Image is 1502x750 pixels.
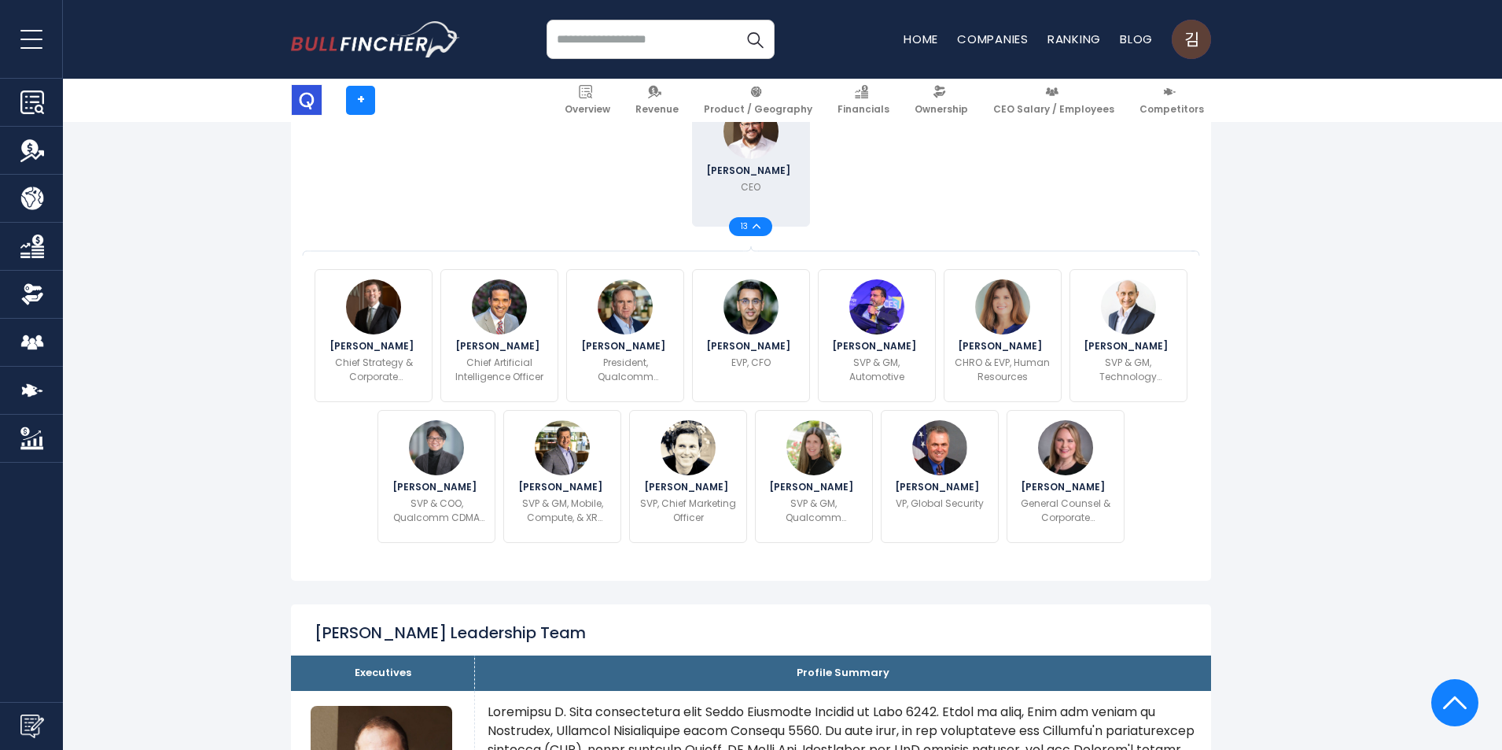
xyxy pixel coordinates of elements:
span: [PERSON_NAME] [518,482,607,492]
p: SVP & COO, Qualcomm CDMA Technologies [388,497,485,525]
a: Product / Geography [697,79,819,122]
a: Cristiano R. Amon [PERSON_NAME] CEO 13 [692,94,810,227]
a: Durga Malladi [PERSON_NAME] SVP & GM, Technology Planning & Edge Solutions [1069,269,1187,402]
p: CHRO & EVP, Human Resources [954,356,1051,384]
img: Heather Ace [975,279,1030,334]
img: bullfincher logo [291,21,460,57]
img: Nakul Duggal [849,279,904,334]
a: Don McGuire [PERSON_NAME] SVP, Chief Marketing Officer [629,410,747,543]
span: [PERSON_NAME] [895,482,984,492]
p: VP, Global Security [896,497,984,511]
a: Heather Ace [PERSON_NAME] CHRO & EVP, Human Resources [944,269,1062,402]
a: Thomas Ta [PERSON_NAME] Chief Artificial Intelligence Officer [440,269,558,402]
a: Revenue [628,79,686,122]
a: Ownership [907,79,975,122]
span: Competitors [1139,103,1204,116]
a: Competitors [1132,79,1211,122]
span: [PERSON_NAME] [1021,482,1110,492]
span: Overview [565,103,610,116]
img: Ann Chaplin [1038,420,1093,475]
p: General Counsel & Corporate Secretary, [PERSON_NAME] [1017,497,1114,525]
p: EVP, CFO [731,356,771,370]
a: Companies [957,31,1029,47]
span: [PERSON_NAME] [769,482,858,492]
a: Akash Palkhiwala [PERSON_NAME] EVP, CFO [692,269,810,402]
span: [PERSON_NAME] [706,166,795,175]
a: CEO Salary / Employees [986,79,1121,122]
span: 13 [741,223,753,231]
p: SVP & GM, Technology Planning & Edge Solutions [1080,356,1177,384]
img: QCOM logo [292,85,322,115]
span: [PERSON_NAME] [581,342,670,351]
a: Home [904,31,938,47]
p: Chief Strategy & Corporate Development Officer, [PERSON_NAME] [325,356,422,384]
span: [PERSON_NAME] [392,482,481,492]
span: [PERSON_NAME] [832,342,921,351]
a: + [346,86,375,115]
a: Ann Chaplin [PERSON_NAME] General Counsel & Corporate Secretary, [PERSON_NAME] [1007,410,1125,543]
img: Don McGuire [661,420,716,475]
a: Colin Ryan [PERSON_NAME] Chief Strategy & Corporate Development Officer, [PERSON_NAME] [315,269,433,402]
a: Roawen Chen [PERSON_NAME] SVP & COO, Qualcomm CDMA Technologies [377,410,495,543]
img: Stewart Roberts [912,420,967,475]
span: CEO Salary / Employees [993,103,1114,116]
button: Search [735,20,775,59]
p: CEO [741,180,760,194]
a: Kimberly Koro [PERSON_NAME] SVP & GM, Qualcomm Government Technologies [755,410,873,543]
img: Ownership [20,283,44,306]
img: Colin Ryan [346,279,401,334]
a: Ranking [1047,31,1101,47]
span: [PERSON_NAME] [958,342,1047,351]
span: [PERSON_NAME] [644,482,733,492]
span: [PERSON_NAME] [706,342,795,351]
a: Nakul Duggal [PERSON_NAME] SVP & GM, Automotive [818,269,936,402]
a: Alex Katouzian [PERSON_NAME] SVP & GM, Mobile, Compute, & XR (MCX) [503,410,621,543]
img: Alex Katouzian [535,420,590,475]
p: Executives [303,667,462,680]
img: Cristiano R. Amon [723,104,779,159]
span: Financials [838,103,889,116]
p: Chief Artificial Intelligence Officer [451,356,548,384]
p: SVP & GM, Mobile, Compute, & XR (MCX) [514,497,611,525]
img: Alex Rogers [598,279,653,334]
p: SVP, Chief Marketing Officer [639,497,737,525]
a: Alex Rogers [PERSON_NAME] President, Qualcomm Technology Licensing & Global Affairs [566,269,684,402]
img: Thomas Ta [472,279,527,334]
p: SVP & GM, Qualcomm Government Technologies [765,497,863,525]
p: SVP & GM, Automotive [828,356,926,384]
p: Profile Summary [487,667,1199,680]
span: [PERSON_NAME] [455,342,544,351]
a: Stewart Roberts [PERSON_NAME] VP, Global Security [881,410,999,543]
a: Financials [830,79,896,122]
span: Ownership [915,103,968,116]
span: Product / Geography [704,103,812,116]
span: Revenue [635,103,679,116]
span: [PERSON_NAME] [1084,342,1173,351]
img: Durga Malladi [1101,279,1156,334]
img: Roawen Chen [409,420,464,475]
p: President, Qualcomm Technology Licensing & Global Affairs [576,356,674,384]
span: [PERSON_NAME] [329,342,418,351]
a: Blog [1120,31,1153,47]
a: Overview [558,79,617,122]
h2: [PERSON_NAME] Leadership Team [315,623,586,643]
a: Go to homepage [291,21,460,57]
img: Akash Palkhiwala [723,279,779,334]
img: Kimberly Koro [786,420,841,475]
